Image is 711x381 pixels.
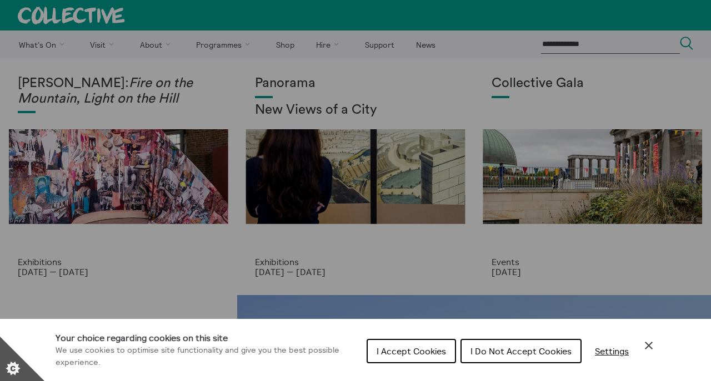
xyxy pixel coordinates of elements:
span: I Do Not Accept Cookies [470,346,572,357]
button: I Accept Cookies [367,339,456,363]
button: I Do Not Accept Cookies [460,339,582,363]
span: I Accept Cookies [377,346,446,357]
p: We use cookies to optimise site functionality and give you the best possible experience. [56,344,358,368]
span: Settings [595,346,629,357]
h1: Your choice regarding cookies on this site [56,331,358,344]
button: Close Cookie Control [642,339,655,352]
button: Settings [586,340,638,362]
